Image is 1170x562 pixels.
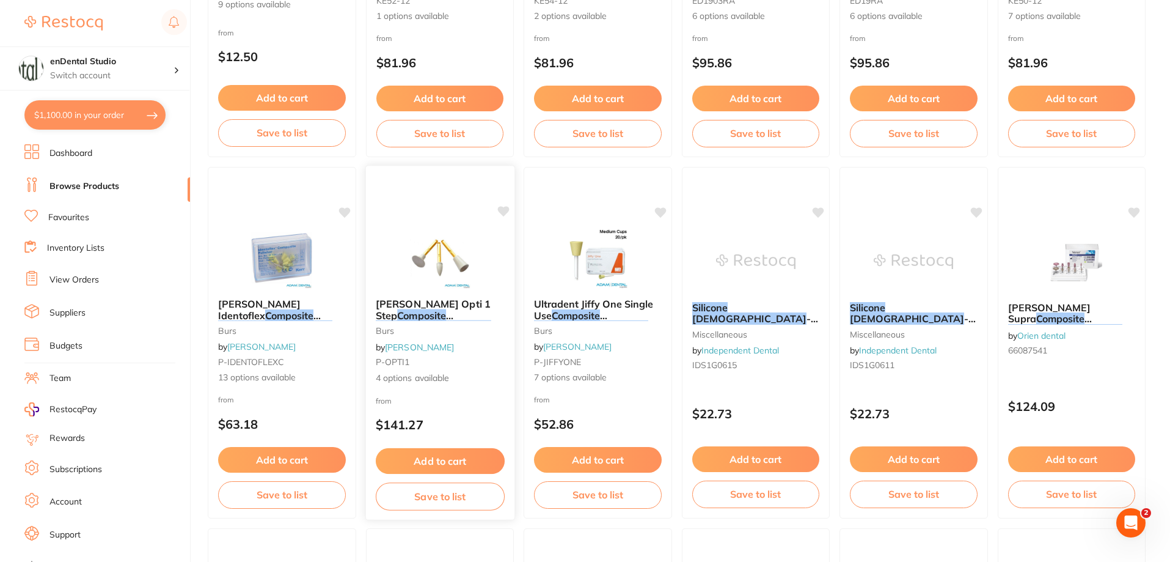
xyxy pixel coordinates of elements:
span: by [1008,330,1066,341]
span: RestocqPay [49,404,97,416]
a: Orien dental [1017,330,1066,341]
p: Switch account [50,70,174,82]
img: Silicone Polishers - Bullet HP - Coarse (12 Pack) #0611 [874,231,953,292]
small: miscellaneous [850,330,978,339]
a: Dashboard [49,147,92,160]
em: Composite [397,309,446,321]
em: Composite [1036,312,1084,325]
p: $81.96 [534,56,662,70]
a: Restocq Logo [24,9,103,37]
button: $1,100.00 in your order [24,100,166,130]
button: Save to list [376,120,504,147]
span: IDS1G0615 [692,360,737,371]
img: Kerr Identoflex Composite Polishers 12/pk [242,227,321,289]
em: [DEMOGRAPHIC_DATA] [218,320,332,333]
p: $141.27 [375,418,504,432]
span: 2 [1141,508,1151,518]
span: from [534,395,550,404]
span: P-IDENTOFLEXC [218,357,284,368]
p: $63.18 [218,417,346,431]
span: 7 options available [1008,10,1136,23]
button: Add to cart [534,86,662,111]
button: Add to cart [534,447,662,473]
a: Subscriptions [49,464,102,476]
b: Kerr Identoflex Composite Polishers 12/pk [218,298,346,321]
a: Independent Dental [701,345,779,356]
b: Ultradent Jiffy One Single Use Composite Polishers [534,298,662,321]
button: Save to list [692,481,820,508]
a: Browse Products [49,180,119,193]
button: Add to cart [692,446,820,472]
span: 6 options available [850,10,978,23]
span: 12/pk [332,320,359,333]
img: Kerr Opti 1 Step Composite Polishers 12/pk [400,227,480,289]
img: Ultradent Jiffy One Single Use Composite Polishers [558,227,637,289]
em: Silicone [850,301,885,314]
span: [PERSON_NAME] Supra [1008,301,1091,325]
em: [DEMOGRAPHIC_DATA] [692,312,806,325]
a: Team [49,372,71,385]
em: [DEMOGRAPHIC_DATA] [534,320,648,333]
img: Silicone Polishers - Dome HP - Coarse (12 Pack) #0615 [716,231,795,292]
a: Independent Dental [859,345,937,356]
p: $95.86 [692,56,820,70]
button: Save to list [218,481,346,508]
span: from [850,34,866,43]
a: Support [49,529,81,541]
span: by [850,345,937,356]
h4: enDental Studio [50,56,174,68]
span: 12/pk [491,320,517,333]
button: Save to list [850,120,978,147]
em: [DEMOGRAPHIC_DATA] [375,320,491,333]
button: Save to list [375,483,504,510]
span: 6 options available [692,10,820,23]
img: Kulzer Venus Supra Composite Polishers Intro Set [1032,231,1111,292]
a: Account [49,496,82,508]
span: 7 options available [534,372,662,384]
button: Save to list [692,120,820,147]
button: Add to cart [376,86,504,111]
b: Silicone Polishers - Dome HP - Coarse (12 Pack) #0615 [692,302,820,325]
span: 1 options available [376,10,504,23]
a: Favourites [48,212,89,224]
button: Add to cart [850,446,978,472]
a: [PERSON_NAME] [227,341,296,352]
button: Save to list [850,481,978,508]
img: RestocqPay [24,402,39,416]
span: by [692,345,779,356]
a: RestocqPay [24,402,97,416]
span: from [218,395,234,404]
span: from [218,28,234,37]
span: 2 options available [534,10,662,23]
b: Kulzer Venus Supra Composite Polishers Intro Set [1008,302,1136,325]
button: Add to cart [375,448,504,475]
b: Kerr Opti 1 Step Composite Polishers 12/pk [375,298,504,321]
span: [PERSON_NAME] Identoflex [218,298,301,321]
a: Inventory Lists [47,242,104,254]
em: Composite [265,309,313,322]
em: Silicone [692,301,728,314]
span: from [376,34,392,43]
p: $52.86 [534,417,662,431]
span: 13 options available [218,372,346,384]
small: miscellaneous [692,330,820,339]
p: $81.96 [1008,56,1136,70]
span: from [692,34,708,43]
p: $95.86 [850,56,978,70]
img: enDental Studio [19,56,43,81]
small: burs [218,326,346,336]
a: [PERSON_NAME] [385,341,454,352]
button: Save to list [218,119,346,146]
span: from [534,34,550,43]
span: 4 options available [375,372,504,384]
button: Save to list [1008,481,1136,508]
span: Ultradent Jiffy One Single Use [534,298,653,321]
button: Add to cart [1008,446,1136,472]
span: [PERSON_NAME] Opti 1 Step [375,298,490,322]
button: Add to cart [218,85,346,111]
button: Save to list [1008,120,1136,147]
span: from [1008,34,1024,43]
iframe: Intercom live chat [1116,508,1146,538]
em: [DEMOGRAPHIC_DATA] [1008,324,1122,336]
a: [PERSON_NAME] [543,341,612,352]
